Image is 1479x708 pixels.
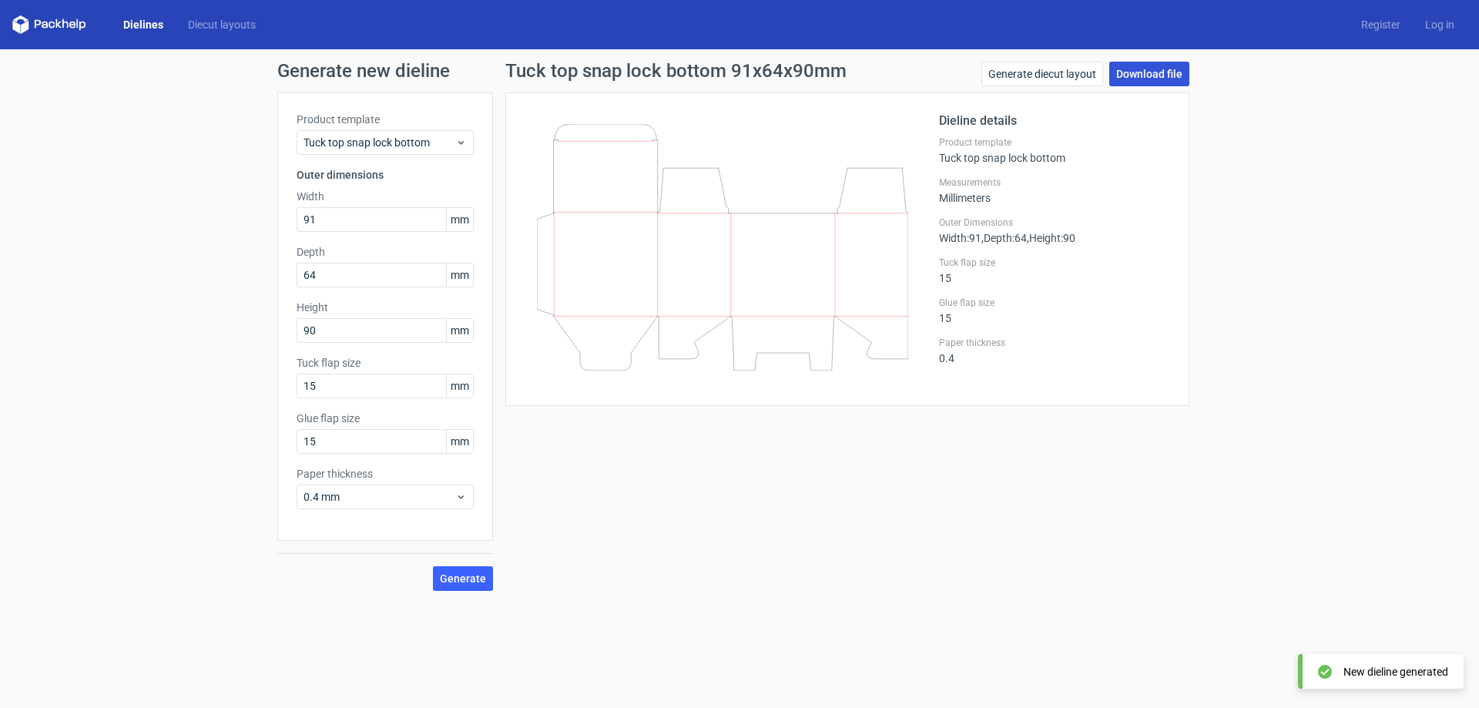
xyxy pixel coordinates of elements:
[939,112,1170,130] h2: Dieline details
[277,62,1202,80] h1: Generate new dieline
[939,257,1170,284] div: 15
[433,566,493,591] button: Generate
[297,112,474,127] label: Product template
[1413,17,1467,32] a: Log in
[505,62,847,80] h1: Tuck top snap lock bottom 91x64x90mm
[939,176,1170,189] label: Measurements
[446,430,473,453] span: mm
[1109,62,1189,86] a: Download file
[446,374,473,398] span: mm
[446,319,473,342] span: mm
[939,216,1170,229] label: Outer Dimensions
[446,208,473,231] span: mm
[440,573,486,584] span: Generate
[297,244,474,260] label: Depth
[939,136,1170,149] label: Product template
[981,232,1027,244] span: , Depth : 64
[111,17,176,32] a: Dielines
[981,62,1103,86] a: Generate diecut layout
[297,167,474,183] h3: Outer dimensions
[939,232,981,244] span: Width : 91
[297,466,474,482] label: Paper thickness
[939,136,1170,164] div: Tuck top snap lock bottom
[297,355,474,371] label: Tuck flap size
[1349,17,1413,32] a: Register
[939,337,1170,364] div: 0.4
[939,176,1170,204] div: Millimeters
[297,189,474,204] label: Width
[939,297,1170,309] label: Glue flap size
[446,263,473,287] span: mm
[939,257,1170,269] label: Tuck flap size
[939,337,1170,349] label: Paper thickness
[939,297,1170,324] div: 15
[304,135,455,150] span: Tuck top snap lock bottom
[176,17,268,32] a: Diecut layouts
[1343,664,1448,679] div: New dieline generated
[304,489,455,505] span: 0.4 mm
[297,411,474,426] label: Glue flap size
[1027,232,1075,244] span: , Height : 90
[297,300,474,315] label: Height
